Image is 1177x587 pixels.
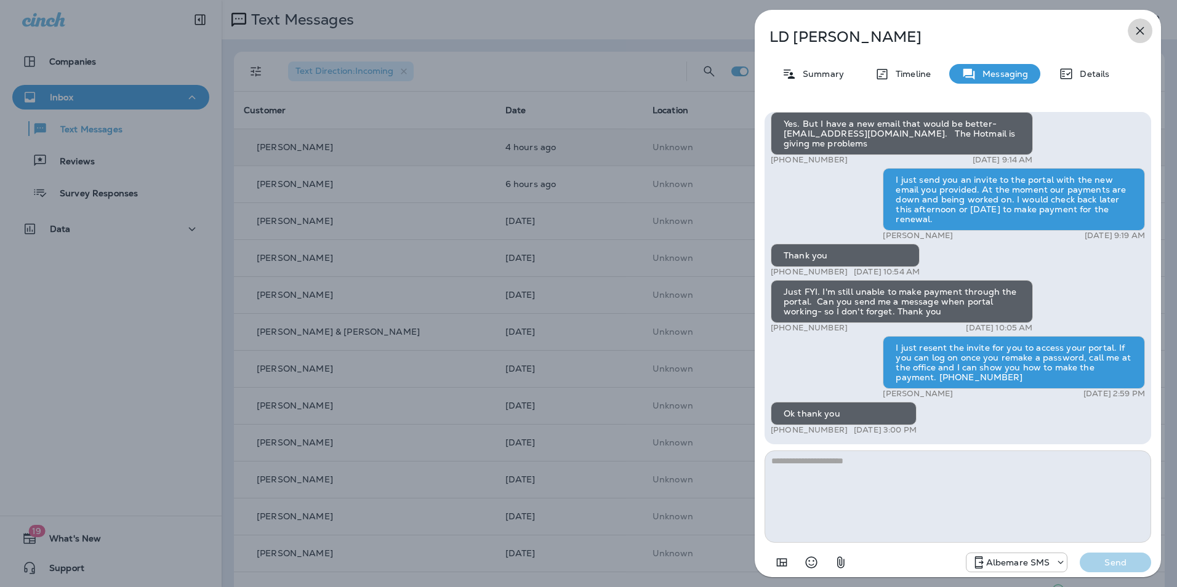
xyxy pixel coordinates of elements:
p: LD [PERSON_NAME] [769,28,1106,46]
p: Messaging [976,69,1028,79]
p: Albemare SMS [986,557,1050,567]
p: [PHONE_NUMBER] [771,425,848,435]
p: [PERSON_NAME] [883,389,953,399]
p: [DATE] 3:00 PM [854,425,917,435]
p: [DATE] 2:59 PM [1083,389,1145,399]
p: Timeline [890,69,931,79]
button: Add in a premade template [769,550,794,575]
p: [DATE] 9:14 AM [973,155,1033,165]
p: [PHONE_NUMBER] [771,155,848,165]
p: [DATE] 10:54 AM [854,267,920,277]
div: Thank you [771,244,920,267]
button: Select an emoji [799,550,824,575]
p: [PHONE_NUMBER] [771,323,848,333]
p: Details [1074,69,1109,79]
div: I just send you an invite to the portal with the new email you provided. At the moment our paymen... [883,168,1145,231]
div: Just FYI. I'm still unable to make payment through the portal. Can you send me a message when por... [771,280,1033,323]
p: [PHONE_NUMBER] [771,267,848,277]
div: I just resent the invite for you to access your portal. If you can log on once you remake a passw... [883,336,1145,389]
p: [DATE] 10:05 AM [966,323,1032,333]
div: Ok thank you [771,402,917,425]
p: [PERSON_NAME] [883,231,953,241]
div: +1 (252) 600-3555 [966,555,1067,570]
p: Summary [797,69,844,79]
p: [DATE] 9:19 AM [1085,231,1145,241]
div: Yes. But I have a new email that would be better- [EMAIL_ADDRESS][DOMAIN_NAME]. The Hotmail is gi... [771,112,1033,155]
